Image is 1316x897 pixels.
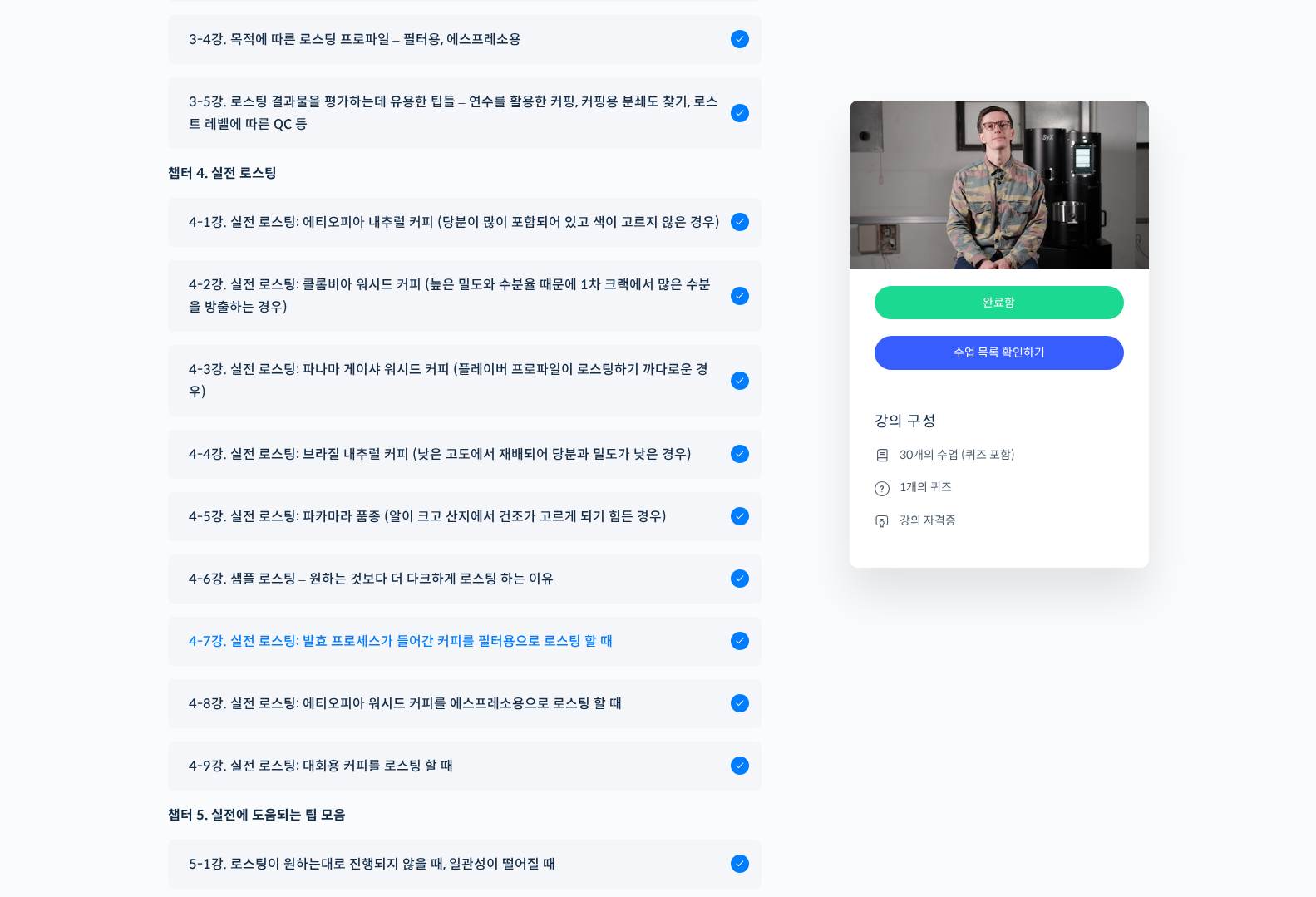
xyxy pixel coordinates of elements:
[875,286,1124,320] div: 완료함
[257,552,277,565] span: 설정
[189,755,453,777] span: 4-9강. 실전 로스팅: 대회용 커피를 로스팅 할 때
[180,692,749,715] a: 4-8강. 실전 로스팅: 에티오피아 워시드 커피를 에스프레소용으로 로스팅 할 때
[5,527,110,569] a: 홈
[180,211,749,234] a: 4-1강. 실전 로스팅: 에티오피아 내추럴 커피 (당분이 많이 포함되어 있고 색이 고르지 않은 경우)
[189,358,722,403] span: 4-3강. 실전 로스팅: 파나마 게이샤 워시드 커피 (플레이버 프로파일이 로스팅하기 까다로운 경우)
[110,527,214,569] a: 대화
[180,358,749,403] a: 4-3강. 실전 로스팅: 파나마 게이샤 워시드 커피 (플레이버 프로파일이 로스팅하기 까다로운 경우)
[189,211,720,234] span: 4-1강. 실전 로스팅: 에티오피아 내추럴 커피 (당분이 많이 포함되어 있고 색이 고르지 않은 경우)
[875,336,1124,370] a: 수업 목록 확인하기
[152,553,172,566] span: 대화
[180,755,749,777] a: 4-9강. 실전 로스팅: 대회용 커피를 로스팅 할 때
[168,162,762,185] div: 챕터 4. 실전 로스팅
[180,853,749,875] a: 5-1강. 로스팅이 원하는대로 진행되지 않을 때, 일관성이 떨어질 때
[189,505,667,528] span: 4-5강. 실전 로스팅: 파카마라 품종 (알이 크고 산지에서 건조가 고르게 되기 힘든 경우)
[189,274,722,318] span: 4-2강. 실전 로스팅: 콜롬비아 워시드 커피 (높은 밀도와 수분율 때문에 1차 크랙에서 많은 수분을 방출하는 경우)
[189,28,521,51] span: 3-4강. 목적에 따른 로스팅 프로파일 – 필터용, 에스프레소용
[189,568,554,590] span: 4-6강. 샘플 로스팅 – 원하는 것보다 더 다크하게 로스팅 하는 이유
[180,91,749,136] a: 3-5강. 로스팅 결과물을 평가하는데 유용한 팁들 – 연수를 활용한 커핑, 커핑용 분쇄도 찾기, 로스트 레벨에 따른 QC 등
[875,478,1124,498] li: 1개의 퀴즈
[875,445,1124,465] li: 30개의 수업 (퀴즈 포함)
[189,91,722,136] span: 3-5강. 로스팅 결과물을 평가하는데 유용한 팁들 – 연수를 활용한 커핑, 커핑용 분쇄도 찾기, 로스트 레벨에 따른 QC 등
[52,552,62,565] span: 홈
[214,527,319,569] a: 설정
[189,630,613,653] span: 4-7강. 실전 로스팅: 발효 프로세스가 들어간 커피를 필터용으로 로스팅 할 때
[189,443,692,466] span: 4-4강. 실전 로스팅: 브라질 내추럴 커피 (낮은 고도에서 재배되어 당분과 밀도가 낮은 경우)
[180,505,749,528] a: 4-5강. 실전 로스팅: 파카마라 품종 (알이 크고 산지에서 건조가 고르게 되기 힘든 경우)
[875,510,1124,530] li: 강의 자격증
[180,274,749,318] a: 4-2강. 실전 로스팅: 콜롬비아 워시드 커피 (높은 밀도와 수분율 때문에 1차 크랙에서 많은 수분을 방출하는 경우)
[189,692,622,715] span: 4-8강. 실전 로스팅: 에티오피아 워시드 커피를 에스프레소용으로 로스팅 할 때
[875,412,1124,445] h4: 강의 구성
[168,804,762,826] div: 챕터 5. 실전에 도움되는 팁 모음
[180,28,749,51] a: 3-4강. 목적에 따른 로스팅 프로파일 – 필터용, 에스프레소용
[180,443,749,466] a: 4-4강. 실전 로스팅: 브라질 내추럴 커피 (낮은 고도에서 재배되어 당분과 밀도가 낮은 경우)
[180,568,749,590] a: 4-6강. 샘플 로스팅 – 원하는 것보다 더 다크하게 로스팅 하는 이유
[180,630,749,653] a: 4-7강. 실전 로스팅: 발효 프로세스가 들어간 커피를 필터용으로 로스팅 할 때
[189,853,555,875] span: 5-1강. 로스팅이 원하는대로 진행되지 않을 때, 일관성이 떨어질 때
